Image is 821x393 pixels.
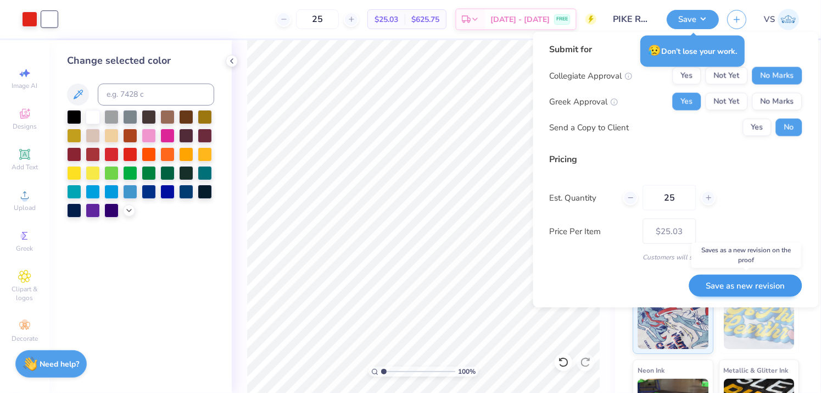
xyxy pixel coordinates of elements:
[458,367,476,377] span: 100 %
[13,122,37,131] span: Designs
[549,95,618,108] div: Greek Approval
[648,43,661,58] span: 😥
[12,81,38,90] span: Image AI
[490,14,550,25] span: [DATE] - [DATE]
[742,119,771,136] button: Yes
[724,364,789,376] span: Metallic & Glitter Ink
[549,43,802,56] div: Submit for
[705,93,747,110] button: Not Yet
[556,15,568,23] span: FREE
[691,242,801,268] div: Saves as a new revision on the proof
[724,294,795,349] img: Puff Ink
[672,93,701,110] button: Yes
[638,294,708,349] img: Standard
[98,84,214,106] input: e.g. 7428 c
[14,203,36,212] span: Upload
[752,93,802,110] button: No Marks
[549,252,802,262] div: Customers will see this price on HQ.
[672,67,701,85] button: Yes
[549,191,615,204] label: Est. Quantity
[764,9,799,30] a: VS
[752,67,802,85] button: No Marks
[296,9,339,29] input: – –
[549,225,634,237] label: Price Per Item
[605,8,658,30] input: Untitled Design
[12,334,38,343] span: Decorate
[775,119,802,136] button: No
[12,163,38,171] span: Add Text
[549,121,629,134] div: Send a Copy to Client
[638,364,664,376] span: Neon Ink
[40,359,80,369] strong: Need help?
[667,10,719,29] button: Save
[411,14,439,25] span: $625.75
[16,244,33,253] span: Greek
[640,35,745,67] div: Don’t lose your work.
[67,53,214,68] div: Change selected color
[643,185,696,211] input: – –
[549,69,632,82] div: Collegiate Approval
[375,14,398,25] span: $25.03
[549,153,802,166] div: Pricing
[689,274,802,296] button: Save as new revision
[5,285,44,302] span: Clipart & logos
[778,9,799,30] img: Volodymyr Sobko
[764,13,775,26] span: VS
[705,67,747,85] button: Not Yet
